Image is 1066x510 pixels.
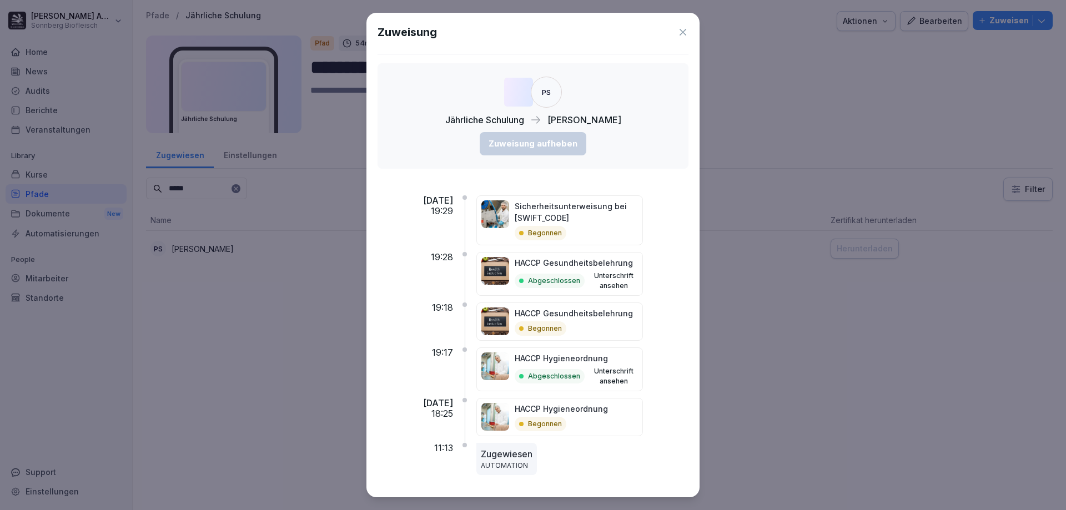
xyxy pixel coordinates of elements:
p: HACCP Gesundheitsbelehrung [515,257,638,269]
img: xrzzrx774ak4h3u8hix93783.png [481,403,509,431]
img: ghfvew1z2tg9fwq39332dduv.png [481,307,509,335]
p: 18:25 [431,408,453,419]
p: Abgeschlossen [528,371,580,381]
p: Sicherheitsunterweisung bei [SWIFT_CODE] [515,200,638,224]
p: 11:13 [434,443,453,453]
button: Unterschrift ansehen [589,271,638,291]
p: HACCP Gesundheitsbelehrung [515,307,633,319]
img: bvgi5s23nmzwngfih7cf5uu4.png [481,200,509,228]
p: [DATE] [423,195,453,206]
p: Abgeschlossen [528,276,580,286]
div: PS [531,77,562,108]
h1: Zuweisung [378,24,437,41]
p: Jährliche Schulung [445,113,524,127]
p: 19:29 [431,206,453,216]
p: 19:18 [432,302,453,313]
p: 19:28 [431,252,453,262]
div: Zuweisung aufheben [489,138,577,150]
button: Unterschrift ansehen [589,366,638,386]
p: 19:17 [432,347,453,358]
p: Zugewiesen [481,447,532,461]
button: Zuweisung aufheben [480,132,586,155]
p: Begonnen [528,419,562,429]
p: [PERSON_NAME] [547,113,621,127]
p: Begonnen [528,228,562,238]
p: AUTOMATION [481,461,532,471]
img: ghfvew1z2tg9fwq39332dduv.png [481,257,509,285]
p: [DATE] [423,398,453,408]
img: xrzzrx774ak4h3u8hix93783.png [481,352,509,380]
p: HACCP Hygieneordnung [515,352,638,364]
p: Begonnen [528,324,562,334]
p: HACCP Hygieneordnung [515,403,608,415]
